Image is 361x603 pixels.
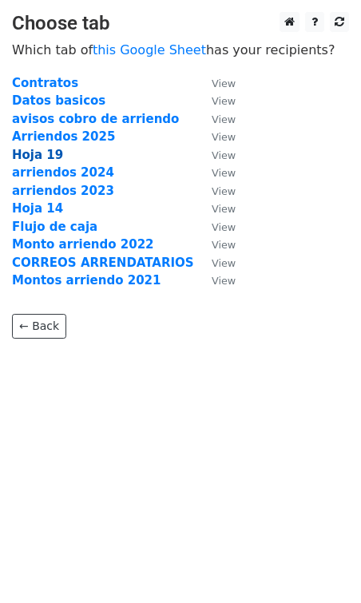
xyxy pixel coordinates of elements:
small: View [212,185,236,197]
small: View [212,167,236,179]
a: arriendos 2023 [12,184,114,198]
a: View [196,220,236,234]
a: arriendos 2024 [12,165,114,180]
small: View [212,239,236,251]
a: View [196,93,236,108]
a: this Google Sheet [93,42,206,58]
a: View [196,165,236,180]
small: View [212,149,236,161]
a: View [196,256,236,270]
a: View [196,112,236,126]
small: View [212,221,236,233]
a: View [196,237,236,252]
a: View [196,129,236,144]
a: Monto arriendo 2022 [12,237,154,252]
a: Contratos [12,76,78,90]
small: View [212,113,236,125]
a: CORREOS ARRENDATARIOS [12,256,194,270]
a: View [196,273,236,288]
a: View [196,76,236,90]
a: Datos basicos [12,93,105,108]
a: Montos arriendo 2021 [12,273,161,288]
small: View [212,275,236,287]
small: View [212,131,236,143]
a: View [196,148,236,162]
small: View [212,257,236,269]
small: View [212,77,236,89]
div: Widget de chat [281,526,361,603]
a: View [196,201,236,216]
a: Flujo de caja [12,220,97,234]
h3: Choose tab [12,12,349,35]
small: View [212,203,236,215]
a: Hoja 14 [12,201,63,216]
a: avisos cobro de arriendo [12,112,179,126]
a: View [196,184,236,198]
a: Hoja 19 [12,148,63,162]
iframe: Chat Widget [281,526,361,603]
small: View [212,95,236,107]
p: Which tab of has your recipients? [12,42,349,58]
a: Arriendos 2025 [12,129,115,144]
a: ← Back [12,314,66,339]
